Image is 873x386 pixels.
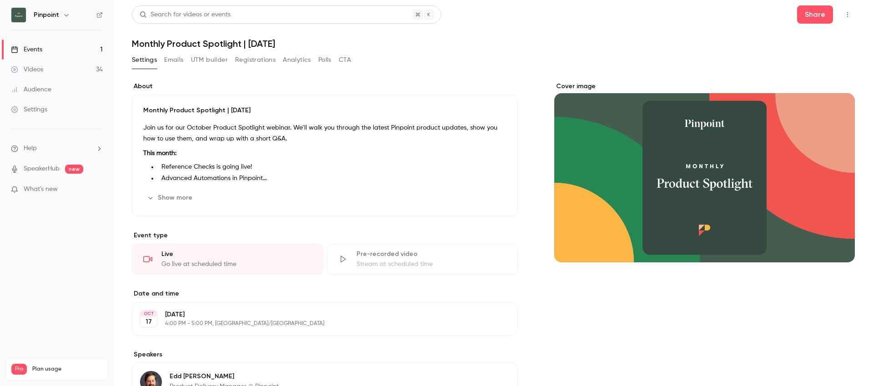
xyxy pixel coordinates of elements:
[11,144,103,153] li: help-dropdown-opener
[158,162,507,172] li: Reference Checks is going live!
[132,244,323,275] div: LiveGo live at scheduled time
[140,311,157,317] div: OCT
[143,106,507,115] p: Monthly Product Spotlight | [DATE]
[132,53,157,67] button: Settings
[24,185,58,194] span: What's new
[318,53,331,67] button: Polls
[161,260,312,269] div: Go live at scheduled time
[65,165,83,174] span: new
[132,38,855,49] h1: Monthly Product Spotlight | [DATE]
[11,364,27,375] span: Pro
[11,8,26,22] img: Pinpoint
[132,82,518,91] label: About
[145,317,152,326] p: 17
[170,372,459,381] p: Edd [PERSON_NAME]
[161,250,312,259] div: Live
[191,53,228,67] button: UTM builder
[165,310,470,319] p: [DATE]
[32,366,102,373] span: Plan usage
[339,53,351,67] button: CTA
[356,260,507,269] div: Stream at scheduled time
[143,190,198,205] button: Show more
[132,231,518,240] p: Event type
[164,53,183,67] button: Emails
[11,105,47,114] div: Settings
[140,10,231,20] div: Search for videos or events
[11,85,51,94] div: Audience
[34,10,59,20] h6: Pinpoint
[356,250,507,259] div: Pre-recorded video
[283,53,311,67] button: Analytics
[92,185,103,194] iframe: Noticeable Trigger
[158,174,507,183] li: Advanced Automations in Pinpoint
[327,244,518,275] div: Pre-recorded videoStream at scheduled time
[132,289,518,298] label: Date and time
[165,320,470,327] p: 4:00 PM - 5:00 PM, [GEOGRAPHIC_DATA]/[GEOGRAPHIC_DATA]
[24,164,60,174] a: SpeakerHub
[24,144,37,153] span: Help
[554,82,855,262] section: Cover image
[235,53,276,67] button: Registrations
[132,350,518,359] label: Speakers
[554,82,855,91] label: Cover image
[143,150,176,156] strong: This month:
[11,65,43,74] div: Videos
[11,45,42,54] div: Events
[797,5,833,24] button: Share
[143,122,507,144] p: Join us for our October Product Spotlight webinar. We’ll walk you through the latest Pinpoint pro...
